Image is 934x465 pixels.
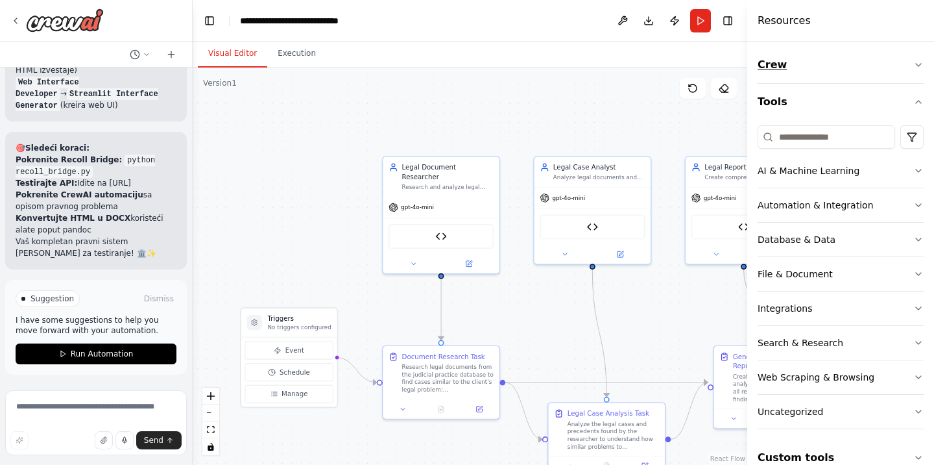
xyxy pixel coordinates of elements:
[442,258,496,270] button: Open in side panel
[758,13,811,29] h4: Resources
[685,156,803,265] div: Legal Report GeneratorCreate comprehensive legal analysis reports by synthesizing research findin...
[240,14,373,27] nav: breadcrumb
[71,349,134,359] span: Run Automation
[16,190,143,199] strong: Pokrenite CrewAI automaciju
[758,292,924,325] button: Integrations
[402,162,494,181] div: Legal Document Researcher
[16,315,176,336] p: I have some suggestions to help you move forward with your automation.
[553,174,645,182] div: Analyze legal documents and cases to understand how similar problems were resolved. Extract key l...
[758,47,924,83] button: Crew
[136,431,182,449] button: Send
[115,431,134,449] button: Click to speak your automation idea
[16,214,130,223] strong: Konvertujte HTML u DOCX
[421,403,461,414] button: No output available
[401,204,434,212] span: gpt-4o-mini
[435,231,446,242] img: Recoll Search API Client
[713,346,831,429] div: Generate Legal Analysis ReportCreate a professional legal analysis report that synthesizes all re...
[16,142,176,154] h2: 🎯
[733,373,824,403] div: Create a professional legal analysis report that synthesizes all research and analysis findings f...
[267,40,326,68] button: Execution
[710,455,745,462] a: React Flow attribution
[402,363,494,394] div: Research legal documents from the judicial practice database to find cases similar to the client'...
[16,76,176,111] li: → (kreira web UI)
[141,292,176,305] button: Dismiss
[245,385,333,403] button: Manage
[200,12,219,30] button: Hide left sidebar
[704,194,737,202] span: gpt-4o-mini
[593,249,647,260] button: Open in side panel
[245,363,333,381] button: Schedule
[144,435,163,446] span: Send
[704,162,796,172] div: Legal Report Generator
[758,223,924,257] button: Database & Data
[587,221,598,232] img: Legal Text Analyzer
[758,233,835,246] div: Database & Data
[10,431,29,449] button: Improve this prompt
[161,47,182,62] button: Start a new chat
[739,270,776,340] g: Edge from ece36057-498c-4017-83af-744cde0bc3d2 to 0f0f20ef-127b-4ccd-8376-49d1c29c094c
[588,270,611,397] g: Edge from efae5800-a956-4590-8786-740458d7f359 to e209bbbd-238f-4c8c-ad16-38527d6ac330
[758,360,924,394] button: Web Scraping & Browsing
[704,174,796,182] div: Create comprehensive legal analysis reports by synthesizing research findings and case analysis i...
[758,164,859,177] div: AI & Machine Learning
[268,323,331,331] p: No triggers configured
[16,155,155,178] code: python recoll_bridge.py
[382,346,500,420] div: Document Research TaskResearch legal documents from the judicial practice database to find cases ...
[16,155,122,164] strong: Pokrenite Recoll Bridge:
[758,326,924,360] button: Search & Research
[30,294,74,304] span: Suggestion
[245,342,333,360] button: Event
[198,40,267,68] button: Visual Editor
[26,8,104,32] img: Logo
[758,336,843,349] div: Search & Research
[738,221,749,232] img: Legal Analysis Report Formatter
[16,189,176,212] li: sa opisom pravnog problema
[758,395,924,429] button: Uncategorized
[402,352,485,362] div: Document Research Task
[202,438,219,455] button: toggle interactivity
[568,408,649,418] div: Legal Case Analysis Task
[671,378,708,444] g: Edge from e209bbbd-238f-4c8c-ad16-38527d6ac330 to 0f0f20ef-127b-4ccd-8376-49d1c29c094c
[758,154,924,188] button: AI & Machine Learning
[281,389,308,399] span: Manage
[268,314,331,324] h3: Triggers
[202,388,219,405] button: zoom in
[16,212,176,236] li: koristeći alate poput pandoc
[336,353,377,387] g: Edge from triggers to be833452-68f8-46ab-9864-372250057974
[463,403,496,414] button: Open in side panel
[16,179,77,188] strong: Testirajte API:
[203,78,237,88] div: Version 1
[553,162,645,172] div: Legal Case Analyst
[202,388,219,455] div: React Flow controls
[505,378,708,388] g: Edge from be833452-68f8-46ab-9864-372250057974 to 0f0f20ef-127b-4ccd-8376-49d1c29c094c
[719,12,737,30] button: Hide right sidebar
[533,156,651,265] div: Legal Case AnalystAnalyze legal documents and cases to understand how similar problems were resol...
[125,47,156,62] button: Switch to previous chat
[16,88,158,112] code: Streamlit Interface Generator
[758,268,833,281] div: File & Document
[16,236,176,259] p: Vaš kompletan pravni sistem [PERSON_NAME] za testiranje! 🏛️✨
[758,257,924,291] button: File & Document
[240,307,338,408] div: TriggersNo triggers configuredEventScheduleManage
[505,378,542,444] g: Edge from be833452-68f8-46ab-9864-372250057974 to e209bbbd-238f-4c8c-ad16-38527d6ac330
[202,405,219,421] button: zoom out
[95,431,113,449] button: Upload files
[16,77,79,100] code: Web Interface Developer
[202,421,219,438] button: fit view
[25,144,90,153] strong: Sledeći koraci:
[758,371,874,384] div: Web Scraping & Browsing
[16,177,176,189] li: Idite na [URL]
[758,199,874,212] div: Automation & Integration
[758,188,924,222] button: Automation & Integration
[568,420,659,451] div: Analyze the legal cases and precedents found by the researcher to understand how similar problems...
[552,194,585,202] span: gpt-4o-mini
[16,344,176,364] button: Run Automation
[382,156,500,274] div: Legal Document ResearcherResearch and analyze legal problems by finding similar cases and precede...
[758,84,924,120] button: Tools
[733,352,824,371] div: Generate Legal Analysis Report
[285,346,304,355] span: Event
[437,270,446,340] g: Edge from 7bc5f2ed-f89f-4f35-8811-09cdabbaa4fc to be833452-68f8-46ab-9864-372250057974
[758,120,924,440] div: Tools
[280,368,310,377] span: Schedule
[402,183,494,191] div: Research and analyze legal problems by finding similar cases and precedents from judicial practic...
